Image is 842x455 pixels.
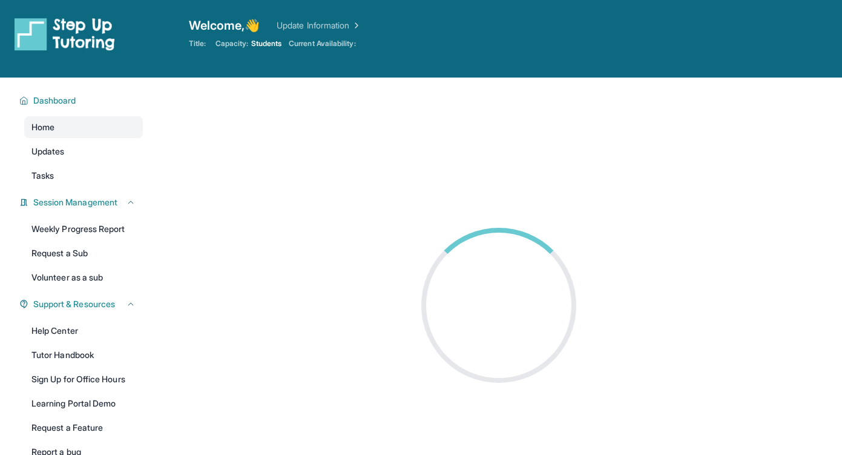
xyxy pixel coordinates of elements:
button: Support & Resources [28,298,136,310]
button: Session Management [28,196,136,208]
a: Tasks [24,165,143,187]
span: Dashboard [33,95,76,107]
button: Dashboard [28,95,136,107]
a: Help Center [24,320,143,342]
img: logo [15,17,115,51]
span: Session Management [33,196,117,208]
span: Capacity: [215,39,249,48]
img: Chevron Right [349,19,361,32]
a: Volunteer as a sub [24,267,143,288]
span: Welcome, 👋 [189,17,260,34]
a: Learning Portal Demo [24,393,143,414]
a: Home [24,116,143,138]
span: Support & Resources [33,298,115,310]
a: Update Information [277,19,361,32]
a: Updates [24,141,143,162]
a: Sign Up for Office Hours [24,368,143,390]
span: Updates [31,145,65,158]
a: Weekly Progress Report [24,218,143,240]
span: Title: [189,39,206,48]
span: Current Availability: [289,39,355,48]
span: Students [251,39,282,48]
a: Request a Sub [24,242,143,264]
span: Tasks [31,170,54,182]
a: Tutor Handbook [24,344,143,366]
a: Request a Feature [24,417,143,439]
span: Home [31,121,54,133]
